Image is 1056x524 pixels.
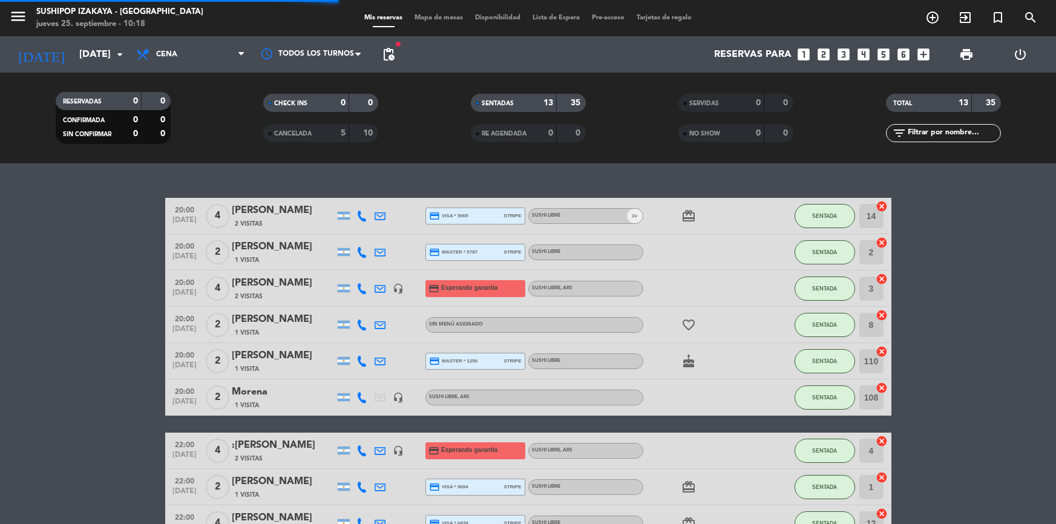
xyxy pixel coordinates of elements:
[408,15,469,21] span: Mapa de mesas
[925,10,940,25] i: add_circle_outline
[9,41,73,68] i: [DATE]
[169,473,200,487] span: 22:00
[876,471,888,483] i: cancel
[795,277,855,301] button: SENTADA
[160,116,168,124] strong: 0
[756,99,761,107] strong: 0
[543,99,553,107] strong: 13
[532,358,560,363] span: SUSHI LIBRE
[795,385,855,410] button: SENTADA
[783,129,790,137] strong: 0
[632,212,634,220] span: 1
[133,97,138,105] strong: 0
[232,312,335,327] div: [PERSON_NAME]
[469,15,526,21] span: Disponibilidad
[532,213,560,218] span: SUSHI LIBRE
[532,286,572,290] span: SUSHI LIBRE
[232,239,335,255] div: [PERSON_NAME]
[681,480,696,494] i: card_giftcard
[232,348,335,364] div: [PERSON_NAME]
[169,275,200,289] span: 20:00
[428,283,439,294] i: credit_card
[232,203,335,218] div: [PERSON_NAME]
[169,347,200,361] span: 20:00
[63,99,102,105] span: RESERVADAS
[232,384,335,400] div: Morena
[876,47,891,62] i: looks_5
[428,445,439,456] i: credit_card
[586,15,631,21] span: Pre-acceso
[560,286,572,290] span: , ARS
[631,15,698,21] span: Tarjetas de regalo
[63,131,111,137] span: SIN CONFIRMAR
[560,448,572,453] span: , ARS
[429,247,478,258] span: master * 5787
[958,10,972,25] i: exit_to_app
[113,47,127,62] i: arrow_drop_down
[169,289,200,303] span: [DATE]
[876,200,888,212] i: cancel
[548,129,553,137] strong: 0
[959,99,968,107] strong: 13
[441,283,497,293] span: Esperando garantía
[341,129,346,137] strong: 5
[160,97,168,105] strong: 0
[991,10,1005,25] i: turned_in_not
[133,129,138,138] strong: 0
[795,240,855,264] button: SENTADA
[856,47,871,62] i: looks_4
[206,277,229,301] span: 4
[812,321,837,328] span: SENTADA
[169,487,200,501] span: [DATE]
[876,435,888,447] i: cancel
[429,482,440,493] i: credit_card
[429,211,468,221] span: visa * 5005
[363,129,375,137] strong: 10
[907,126,1000,140] input: Filtrar por nombre...
[274,100,307,106] span: CHECK INS
[9,7,27,30] button: menu
[795,439,855,463] button: SENTADA
[429,356,478,367] span: master * 1256
[206,313,229,337] span: 2
[836,47,851,62] i: looks_3
[896,47,911,62] i: looks_6
[368,99,375,107] strong: 0
[206,439,229,463] span: 4
[812,212,837,219] span: SENTADA
[169,216,200,230] span: [DATE]
[482,131,526,137] span: RE AGENDADA
[169,384,200,398] span: 20:00
[235,364,259,374] span: 1 Visita
[876,508,888,520] i: cancel
[876,273,888,285] i: cancel
[429,322,483,327] span: Sin menú asignado
[1013,47,1028,62] i: power_settings_new
[169,252,200,266] span: [DATE]
[393,392,404,403] i: headset_mic
[876,309,888,321] i: cancel
[812,285,837,292] span: SENTADA
[429,395,470,399] span: SUSHI LIBRE
[232,437,335,453] div: :[PERSON_NAME]
[169,509,200,523] span: 22:00
[381,47,396,62] span: pending_actions
[36,18,203,30] div: jueves 25. septiembre - 10:18
[795,475,855,499] button: SENTADA
[504,248,522,256] span: stripe
[206,204,229,228] span: 4
[169,451,200,465] span: [DATE]
[795,313,855,337] button: SENTADA
[63,117,105,123] span: CONFIRMADA
[393,445,404,456] i: headset_mic
[812,249,837,255] span: SENTADA
[235,401,259,410] span: 1 Visita
[395,41,402,48] span: fiber_manual_record
[235,219,263,229] span: 2 Visitas
[235,292,263,301] span: 2 Visitas
[169,437,200,451] span: 22:00
[1023,10,1038,25] i: search
[812,447,837,454] span: SENTADA
[232,275,335,291] div: [PERSON_NAME]
[169,361,200,375] span: [DATE]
